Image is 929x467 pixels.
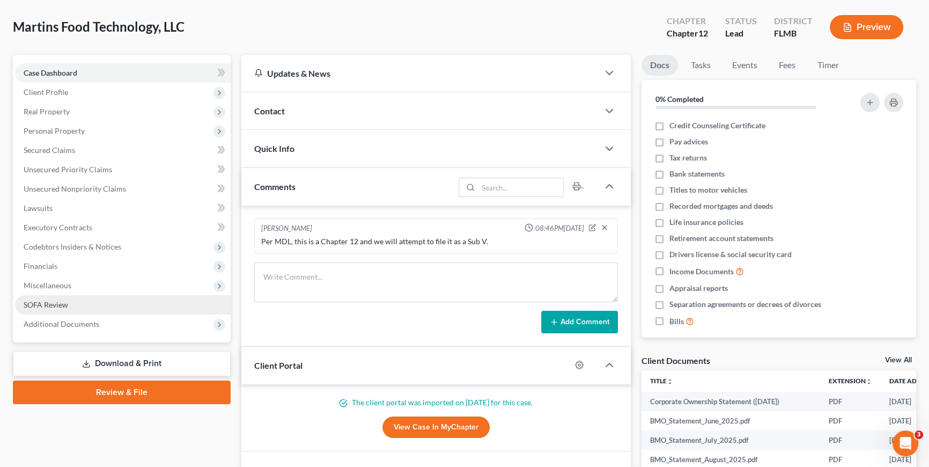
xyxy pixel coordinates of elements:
[669,233,773,244] span: Retirement account statements
[24,319,99,329] span: Additional Documents
[642,411,820,430] td: BMO_Statement_June_2025.pdf
[809,55,847,76] a: Timer
[15,160,231,179] a: Unsecured Priority Claims
[866,378,872,385] i: unfold_more
[650,377,673,385] a: Titleunfold_more
[667,378,673,385] i: unfold_more
[24,68,77,77] span: Case Dashboard
[24,261,57,271] span: Financials
[254,181,296,192] span: Comments
[830,15,903,39] button: Preview
[15,179,231,199] a: Unsecured Nonpriority Claims
[893,430,918,456] iframe: Intercom live chat
[667,15,708,27] div: Chapter
[682,55,719,76] a: Tasks
[24,126,85,135] span: Personal Property
[669,136,708,147] span: Pay advices
[15,218,231,237] a: Executory Contracts
[669,266,734,277] span: Income Documents
[24,223,92,232] span: Executory Contracts
[254,360,303,370] span: Client Portal
[13,351,231,376] a: Download & Print
[24,281,71,290] span: Miscellaneous
[698,28,708,38] span: 12
[669,185,747,195] span: Titles to motor vehicles
[669,299,821,310] span: Separation agreements or decrees of divorces
[541,311,618,333] button: Add Comment
[667,27,708,40] div: Chapter
[261,236,611,247] div: Per MDL, this is a Chapter 12 and we will attempt to file it as a Sub V.
[774,15,813,27] div: District
[774,27,813,40] div: FLMB
[24,203,53,213] span: Lawsuits
[254,68,586,79] div: Updates & News
[24,300,68,309] span: SOFA Review
[254,397,618,408] p: The client portal was imported on [DATE] for this case.
[254,143,294,154] span: Quick Info
[829,377,872,385] a: Extensionunfold_more
[669,169,725,179] span: Bank statements
[382,417,490,438] a: View Case in MyChapter
[820,430,881,450] td: PDF
[13,381,231,404] a: Review & File
[669,120,765,131] span: Credit Counseling Certificate
[15,63,231,83] a: Case Dashboard
[24,87,68,97] span: Client Profile
[770,55,805,76] a: Fees
[724,55,766,76] a: Events
[669,152,707,163] span: Tax returns
[24,107,70,116] span: Real Property
[24,165,112,174] span: Unsecured Priority Claims
[725,15,757,27] div: Status
[820,392,881,411] td: PDF
[885,356,912,364] a: View All
[254,106,285,116] span: Contact
[535,223,584,233] span: 08:46PM[DATE]
[13,19,185,34] span: Martins Food Technology, LLC
[642,392,820,411] td: Corporate Ownership Statement ([DATE])
[655,94,704,104] strong: 0% Completed
[669,217,743,228] span: Life insurance policies
[642,55,678,76] a: Docs
[669,249,792,260] span: Drivers license & social security card
[642,355,710,366] div: Client Documents
[669,316,684,327] span: Bills
[669,201,773,211] span: Recorded mortgages and deeds
[15,199,231,218] a: Lawsuits
[478,178,563,196] input: Search...
[24,242,121,251] span: Codebtors Insiders & Notices
[642,430,820,450] td: BMO_Statement_July_2025.pdf
[261,223,312,234] div: [PERSON_NAME]
[24,184,126,193] span: Unsecured Nonpriority Claims
[669,283,728,294] span: Appraisal reports
[15,141,231,160] a: Secured Claims
[15,295,231,315] a: SOFA Review
[820,411,881,430] td: PDF
[24,145,75,155] span: Secured Claims
[725,27,757,40] div: Lead
[915,430,923,439] span: 3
